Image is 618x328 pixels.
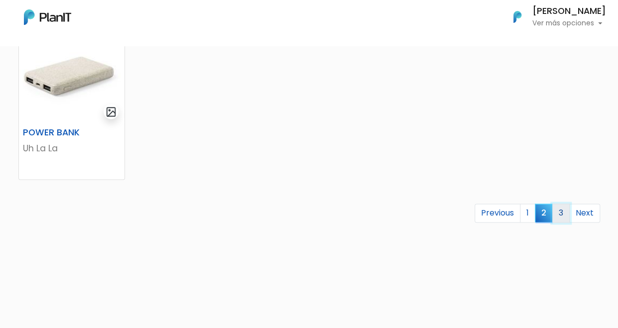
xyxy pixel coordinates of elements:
a: gallery-light POWER BANK Uh La La [18,35,125,180]
a: Previous [475,204,520,222]
img: PlanIt Logo [24,9,71,25]
a: 1 [520,204,535,222]
img: PlanIt Logo [506,6,528,28]
img: thumb_WhatsApp_Image_2025-06-21_at_11.38.19.jpeg [19,36,124,123]
p: Uh La La [23,142,121,155]
a: Next [569,204,600,222]
h6: POWER BANK [17,127,90,138]
div: ¿Necesitás ayuda? [51,9,143,29]
span: 2 [535,204,553,222]
p: Ver más opciones [532,20,606,27]
h6: [PERSON_NAME] [532,7,606,16]
button: PlanIt Logo [PERSON_NAME] Ver más opciones [500,4,606,30]
img: gallery-light [106,106,117,117]
a: 3 [552,204,570,222]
